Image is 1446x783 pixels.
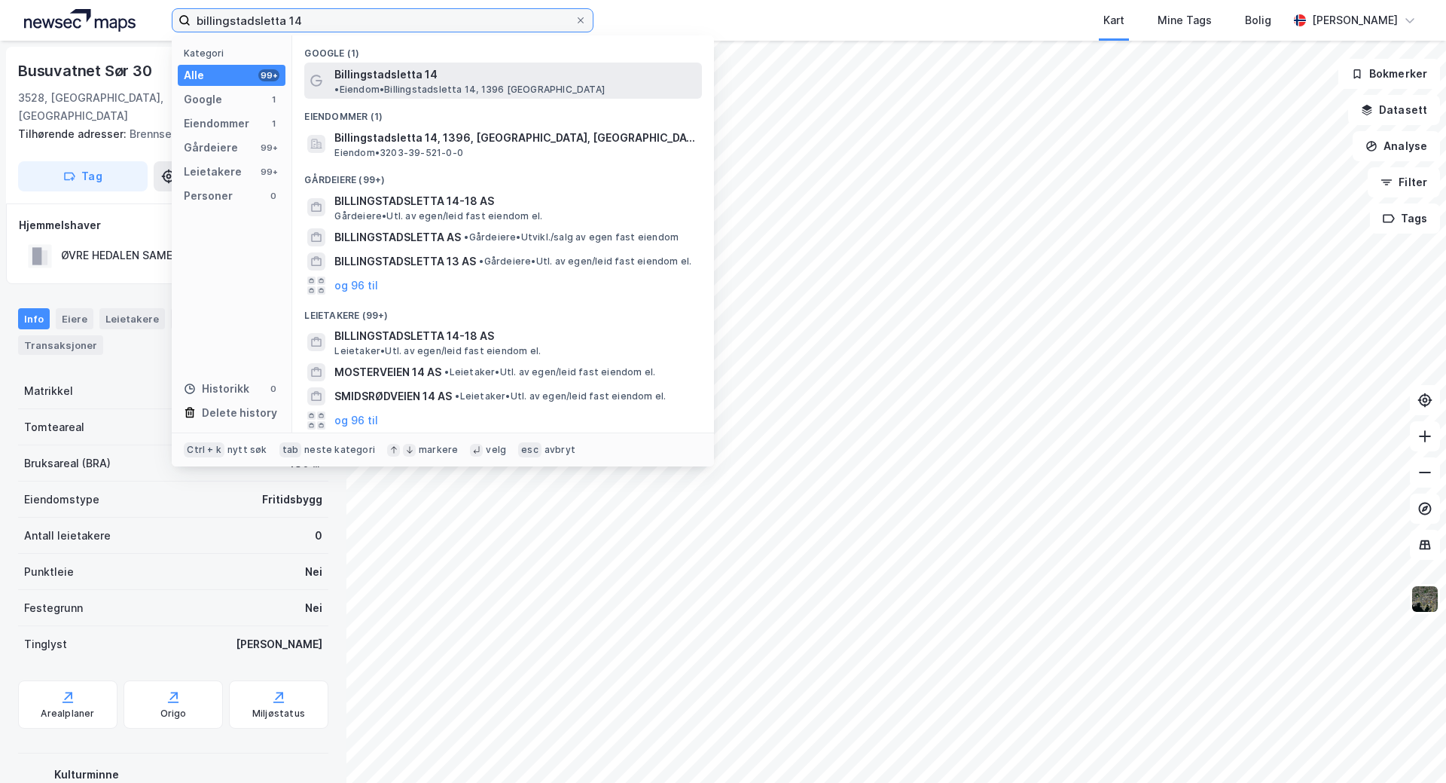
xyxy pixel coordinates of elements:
[184,163,242,181] div: Leietakere
[24,635,67,653] div: Tinglyst
[292,162,714,189] div: Gårdeiere (99+)
[184,66,204,84] div: Alle
[61,246,182,265] div: ØVRE HEDALEN SAMEIE
[334,363,441,381] span: MOSTERVEIEN 14 AS
[24,599,83,617] div: Festegrunn
[184,139,238,157] div: Gårdeiere
[1368,167,1440,197] button: Filter
[315,527,322,545] div: 0
[56,308,93,329] div: Eiere
[24,527,111,545] div: Antall leietakere
[334,129,696,147] span: Billingstadsletta 14, 1396, [GEOGRAPHIC_DATA], [GEOGRAPHIC_DATA]
[334,411,378,430] button: og 96 til
[1348,95,1440,125] button: Datasett
[184,90,222,109] div: Google
[18,127,130,140] span: Tilhørende adresser:
[279,442,302,457] div: tab
[184,442,224,457] div: Ctrl + k
[518,442,541,457] div: esc
[160,708,187,720] div: Origo
[262,491,322,509] div: Fritidsbygg
[419,444,458,456] div: markere
[184,187,233,205] div: Personer
[292,35,714,63] div: Google (1)
[18,89,239,125] div: 3528, [GEOGRAPHIC_DATA], [GEOGRAPHIC_DATA]
[18,161,148,191] button: Tag
[334,147,463,159] span: Eiendom • 3203-39-521-0-0
[334,84,339,95] span: •
[236,635,322,653] div: [PERSON_NAME]
[334,277,378,295] button: og 96 til
[24,491,99,509] div: Eiendomstype
[267,190,279,202] div: 0
[41,708,94,720] div: Arealplaner
[464,231,468,243] span: •
[1338,59,1440,89] button: Bokmerker
[444,366,449,378] span: •
[191,9,575,32] input: Søk på adresse, matrikkel, gårdeiere, leietakere eller personer
[267,93,279,106] div: 1
[1158,11,1212,29] div: Mine Tags
[292,99,714,126] div: Eiendommer (1)
[258,142,279,154] div: 99+
[304,444,375,456] div: neste kategori
[305,563,322,581] div: Nei
[334,387,452,405] span: SMIDSRØDVEIEN 14 AS
[444,366,655,378] span: Leietaker • Utl. av egen/leid fast eiendom el.
[18,335,103,355] div: Transaksjoner
[334,84,605,96] span: Eiendom • Billingstadsletta 14, 1396 [GEOGRAPHIC_DATA]
[1353,131,1440,161] button: Analyse
[479,255,484,267] span: •
[1312,11,1398,29] div: [PERSON_NAME]
[24,418,84,436] div: Tomteareal
[1103,11,1124,29] div: Kart
[334,345,541,357] span: Leietaker • Utl. av egen/leid fast eiendom el.
[267,383,279,395] div: 0
[455,390,666,402] span: Leietaker • Utl. av egen/leid fast eiendom el.
[455,390,459,402] span: •
[1371,711,1446,783] iframe: Chat Widget
[334,192,696,210] span: BILLINGSTADSLETTA 14-18 AS
[1371,711,1446,783] div: Kontrollprogram for chat
[1245,11,1271,29] div: Bolig
[24,382,73,400] div: Matrikkel
[305,599,322,617] div: Nei
[545,444,575,456] div: avbryt
[334,228,461,246] span: BILLINGSTADSLETTA AS
[258,166,279,178] div: 99+
[334,210,542,222] span: Gårdeiere • Utl. av egen/leid fast eiendom el.
[24,563,74,581] div: Punktleie
[258,69,279,81] div: 99+
[171,308,227,329] div: Datasett
[486,444,506,456] div: velg
[292,298,714,325] div: Leietakere (99+)
[334,252,476,271] span: BILLINGSTADSLETTA 13 AS
[24,9,136,32] img: logo.a4113a55bc3d86da70a041830d287a7e.svg
[334,66,438,84] span: Billingstadsletta 14
[1411,585,1439,613] img: 9k=
[252,708,305,720] div: Miljøstatus
[202,404,277,422] div: Delete history
[18,308,50,329] div: Info
[479,255,691,268] span: Gårdeiere • Utl. av egen/leid fast eiendom el.
[18,59,155,83] div: Busuvatnet Sør 30
[19,216,328,234] div: Hjemmelshaver
[1370,203,1440,234] button: Tags
[267,118,279,130] div: 1
[227,444,267,456] div: nytt søk
[464,231,679,243] span: Gårdeiere • Utvikl./salg av egen fast eiendom
[24,454,111,473] div: Bruksareal (BRA)
[184,115,249,133] div: Eiendommer
[334,327,696,345] span: BILLINGSTADSLETTA 14-18 AS
[184,380,249,398] div: Historikk
[184,47,285,59] div: Kategori
[18,125,316,143] div: Brennsetervegen 831
[99,308,165,329] div: Leietakere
